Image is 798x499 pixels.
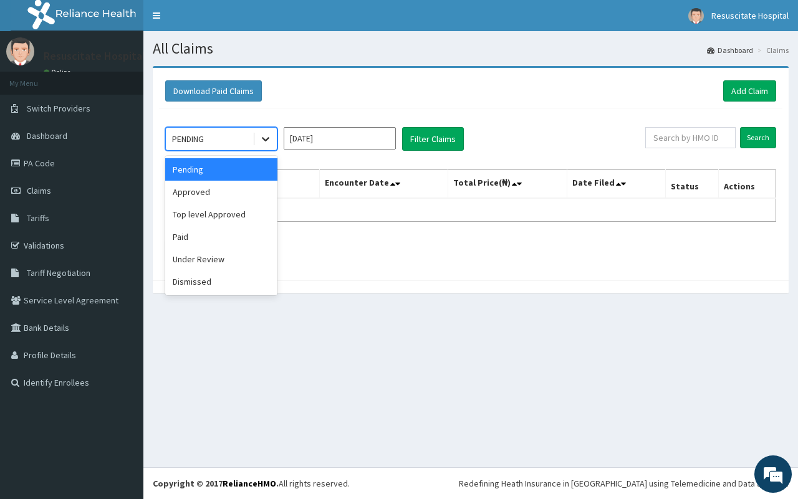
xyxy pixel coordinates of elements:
th: Actions [718,170,776,199]
p: Resuscitate Hospital [44,50,145,62]
th: Total Price(₦) [448,170,567,199]
div: Approved [165,181,277,203]
span: Switch Providers [27,103,90,114]
img: User Image [688,8,704,24]
footer: All rights reserved. [143,467,798,499]
span: Tariffs [27,212,49,224]
div: Top level Approved [165,203,277,226]
button: Filter Claims [402,127,464,151]
span: Dashboard [27,130,67,141]
li: Claims [754,45,789,55]
h1: All Claims [153,40,789,57]
th: Status [665,170,718,199]
input: Select Month and Year [284,127,396,150]
a: RelianceHMO [223,478,276,489]
a: Dashboard [707,45,753,55]
a: Online [44,68,74,77]
th: Date Filed [567,170,665,199]
button: Download Paid Claims [165,80,262,102]
div: Redefining Heath Insurance in [GEOGRAPHIC_DATA] using Telemedicine and Data Science! [459,477,789,490]
div: PENDING [172,133,204,145]
span: Tariff Negotiation [27,267,90,278]
div: Under Review [165,248,277,270]
div: Dismissed [165,270,277,293]
span: Resuscitate Hospital [711,10,789,21]
strong: Copyright © 2017 . [153,478,279,489]
div: Pending [165,158,277,181]
img: User Image [6,37,34,65]
input: Search [740,127,776,148]
a: Add Claim [723,80,776,102]
input: Search by HMO ID [645,127,736,148]
span: Claims [27,185,51,196]
div: Paid [165,226,277,248]
th: Encounter Date [319,170,448,199]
